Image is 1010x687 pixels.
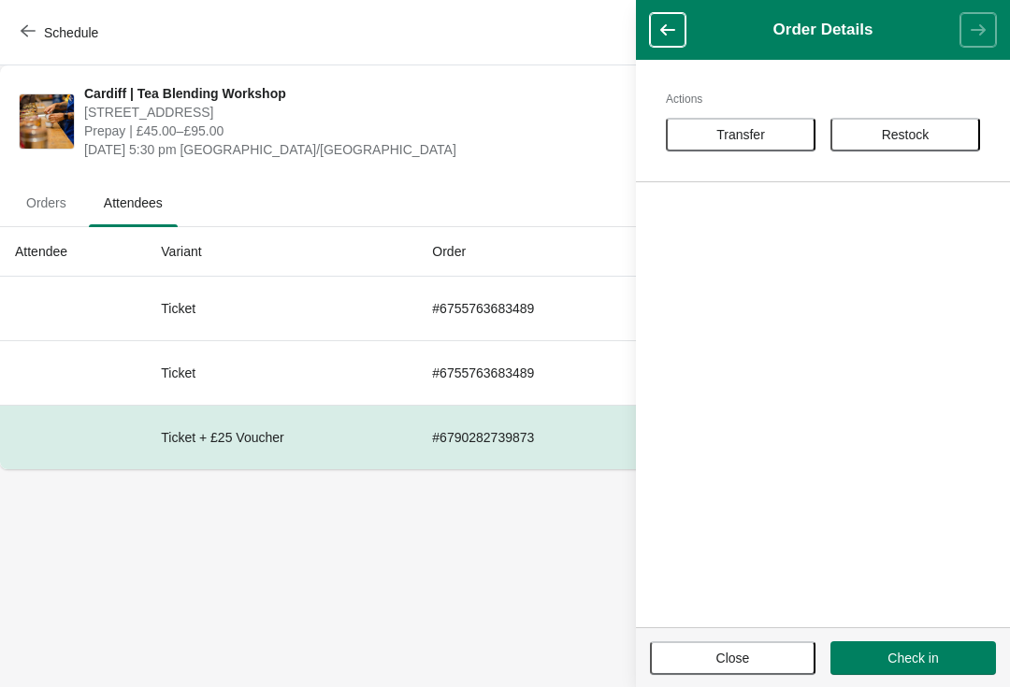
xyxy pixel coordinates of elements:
[84,140,657,159] span: [DATE] 5:30 pm [GEOGRAPHIC_DATA]/[GEOGRAPHIC_DATA]
[146,277,417,340] td: Ticket
[882,127,930,142] span: Restock
[417,340,651,405] td: # 6755763683489
[666,90,980,108] h2: Actions
[20,94,74,149] img: Cardiff | Tea Blending Workshop
[84,84,657,103] span: Cardiff | Tea Blending Workshop
[716,127,765,142] span: Transfer
[830,641,996,675] button: Check in
[887,651,938,666] span: Check in
[11,186,81,220] span: Orders
[89,186,178,220] span: Attendees
[84,122,657,140] span: Prepay | £45.00–£95.00
[685,21,960,39] h1: Order Details
[716,651,750,666] span: Close
[9,16,113,50] button: Schedule
[146,405,417,469] td: Ticket + £25 Voucher
[417,405,651,469] td: # 6790282739873
[146,227,417,277] th: Variant
[650,641,815,675] button: Close
[84,103,657,122] span: [STREET_ADDRESS]
[44,25,98,40] span: Schedule
[666,118,815,151] button: Transfer
[146,340,417,405] td: Ticket
[417,277,651,340] td: # 6755763683489
[417,227,651,277] th: Order
[830,118,980,151] button: Restock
